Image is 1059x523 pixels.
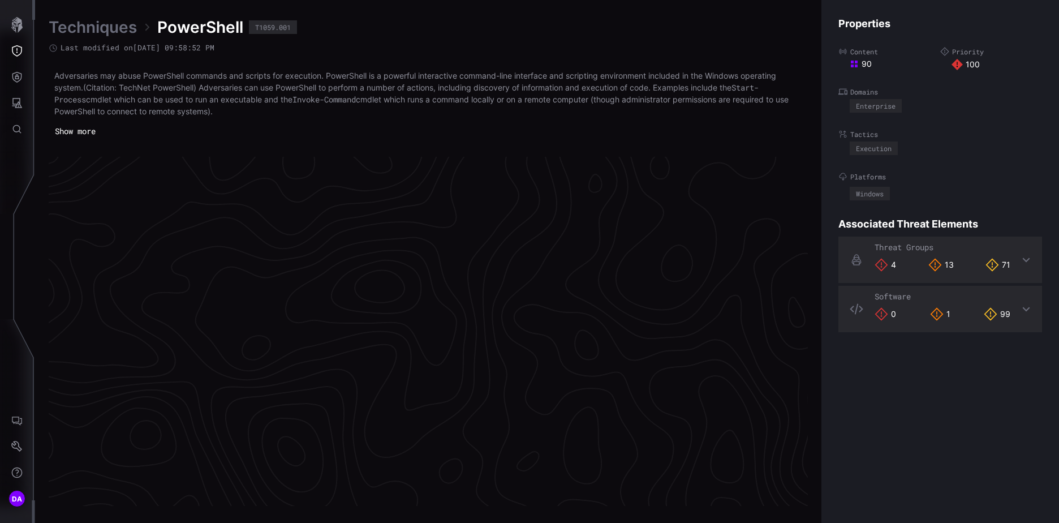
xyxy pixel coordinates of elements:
[838,172,1042,181] label: Platforms
[292,94,356,105] code: Invoke-Command
[930,307,950,321] div: 1
[255,24,291,31] div: T1059.001
[875,307,896,321] div: 0
[838,47,940,56] label: Content
[838,217,1042,230] h4: Associated Threat Elements
[54,82,759,105] code: Start-Process
[850,59,940,69] div: 90
[12,493,23,505] span: DA
[54,70,802,117] p: Adversaries may abuse PowerShell commands and scripts for execution. PowerShell is a powerful int...
[157,17,243,37] span: PowerShell
[61,43,214,53] span: Last modified on
[856,190,884,197] div: Windows
[984,307,1010,321] div: 99
[49,17,137,37] a: Techniques
[838,130,1042,139] label: Tactics
[838,17,1042,30] h4: Properties
[49,123,102,140] button: Show more
[856,145,892,152] div: Execution
[875,242,933,252] span: Threat Groups
[952,59,1042,70] div: 100
[875,291,911,302] span: Software
[985,258,1010,272] div: 71
[928,258,954,272] div: 13
[940,47,1042,56] label: Priority
[875,258,896,272] div: 4
[856,102,896,109] div: Enterprise
[1,486,33,512] button: DA
[133,42,214,53] time: [DATE] 09:58:52 PM
[838,87,1042,96] label: Domains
